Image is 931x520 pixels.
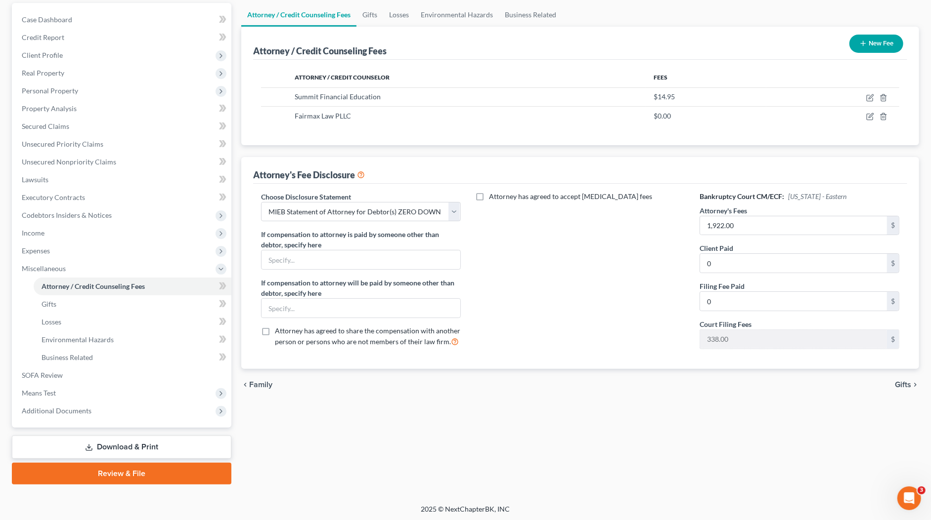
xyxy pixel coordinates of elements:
[895,381,919,389] button: Gifts chevron_right
[22,51,63,59] span: Client Profile
[22,104,77,113] span: Property Analysis
[22,69,64,77] span: Real Property
[14,366,231,384] a: SOFA Review
[253,169,365,181] div: Attorney's Fee Disclosure
[700,292,887,311] input: 0.00
[42,335,114,344] span: Environmental Hazards
[22,229,44,237] span: Income
[262,299,460,318] input: Specify...
[295,112,351,120] span: Fairmax Law PLLC
[42,353,93,361] span: Business Related
[22,211,112,219] span: Codebtors Insiders & Notices
[42,300,56,308] span: Gifts
[42,282,145,290] span: Attorney / Credit Counseling Fees
[34,278,231,295] a: Attorney / Credit Counseling Fees
[22,33,64,41] span: Credit Report
[356,3,383,27] a: Gifts
[700,205,747,216] label: Attorney's Fees
[14,189,231,206] a: Executory Contracts
[22,140,103,148] span: Unsecured Priority Claims
[700,330,887,349] input: 0.00
[34,349,231,366] a: Business Related
[887,330,899,349] div: $
[22,371,63,379] span: SOFA Review
[262,250,460,269] input: Specify...
[700,319,752,329] label: Court Filing Fees
[12,463,231,484] a: Review & File
[897,486,921,510] iframe: Intercom live chat
[14,135,231,153] a: Unsecured Priority Claims
[22,86,78,95] span: Personal Property
[700,243,733,253] label: Client Paid
[14,153,231,171] a: Unsecured Nonpriority Claims
[22,15,72,24] span: Case Dashboard
[499,3,562,27] a: Business Related
[654,74,667,81] span: Fees
[12,436,231,459] a: Download & Print
[261,192,351,202] label: Choose Disclosure Statement
[887,216,899,235] div: $
[415,3,499,27] a: Environmental Hazards
[654,92,675,101] span: $14.95
[700,254,887,273] input: 0.00
[911,381,919,389] i: chevron_right
[22,264,66,273] span: Miscellaneous
[295,92,381,101] span: Summit Financial Education
[249,381,272,389] span: Family
[241,381,272,389] button: chevron_left Family
[34,295,231,313] a: Gifts
[788,192,846,200] span: [US_STATE] - Eastern
[34,313,231,331] a: Losses
[489,192,653,200] span: Attorney has agreed to accept [MEDICAL_DATA] fees
[895,381,911,389] span: Gifts
[22,175,48,184] span: Lawsuits
[34,331,231,349] a: Environmental Hazards
[253,45,387,57] div: Attorney / Credit Counseling Fees
[14,100,231,118] a: Property Analysis
[14,171,231,189] a: Lawsuits
[22,406,91,415] span: Additional Documents
[22,122,69,130] span: Secured Claims
[14,29,231,46] a: Credit Report
[275,326,460,346] span: Attorney has agreed to share the compensation with another person or persons who are not members ...
[14,118,231,135] a: Secured Claims
[42,318,61,326] span: Losses
[700,281,745,291] label: Filing Fee Paid
[22,246,50,255] span: Expenses
[887,254,899,273] div: $
[887,292,899,311] div: $
[918,486,926,494] span: 3
[295,74,390,81] span: Attorney / Credit Counselor
[241,381,249,389] i: chevron_left
[654,112,671,120] span: $0.00
[22,158,116,166] span: Unsecured Nonpriority Claims
[700,192,899,201] h6: Bankruptcy Court CM/ECF:
[14,11,231,29] a: Case Dashboard
[241,3,356,27] a: Attorney / Credit Counseling Fees
[261,278,461,298] label: If compensation to attorney will be paid by someone other than debtor, specify here
[261,229,461,250] label: If compensation to attorney is paid by someone other than debtor, specify here
[849,35,903,53] button: New Fee
[22,389,56,397] span: Means Test
[22,193,85,201] span: Executory Contracts
[700,216,887,235] input: 0.00
[383,3,415,27] a: Losses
